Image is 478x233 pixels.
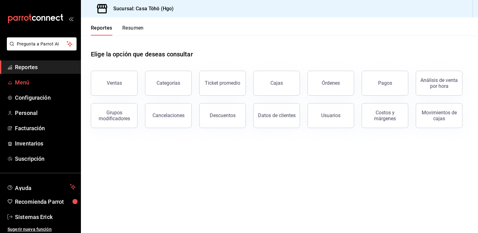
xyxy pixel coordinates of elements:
span: Pregunta a Parrot AI [17,41,67,47]
button: Cancelaciones [145,103,192,128]
button: Datos de clientes [253,103,300,128]
span: Suscripción [15,155,76,163]
div: Usuarios [321,112,340,118]
div: Ventas [107,80,122,86]
div: Descuentos [210,112,236,118]
button: Resumen [122,25,144,36]
span: Facturación [15,124,76,132]
div: navigation tabs [91,25,144,36]
div: Órdenes [322,80,340,86]
h1: Elige la opción que deseas consultar [91,50,193,59]
span: Inventarios [15,139,76,148]
div: Cajas [270,80,283,86]
button: Órdenes [307,71,354,96]
button: Pregunta a Parrot AI [7,37,77,50]
div: Costos y márgenes [366,110,404,121]
span: Sistemas Erick [15,213,76,221]
div: Cancelaciones [152,112,185,118]
span: Recomienda Parrot [15,197,76,206]
button: Movimientos de cajas [416,103,462,128]
span: Configuración [15,93,76,102]
div: Análisis de venta por hora [420,77,458,89]
button: Descuentos [199,103,246,128]
button: Categorías [145,71,192,96]
span: Sugerir nueva función [7,226,76,233]
a: Pregunta a Parrot AI [4,45,77,52]
div: Movimientos de cajas [420,110,458,121]
button: Costos y márgenes [362,103,408,128]
div: Grupos modificadores [95,110,134,121]
div: Ticket promedio [205,80,240,86]
button: Ticket promedio [199,71,246,96]
button: Análisis de venta por hora [416,71,462,96]
div: Datos de clientes [258,112,296,118]
div: Pagos [378,80,392,86]
button: Ventas [91,71,138,96]
button: Usuarios [307,103,354,128]
span: Personal [15,109,76,117]
div: Categorías [157,80,180,86]
h3: Sucursal: Casa Töhö (Hgo) [108,5,174,12]
button: Cajas [253,71,300,96]
span: Menú [15,78,76,87]
button: Pagos [362,71,408,96]
button: Reportes [91,25,112,36]
span: Reportes [15,63,76,71]
button: open_drawer_menu [68,16,73,21]
button: Grupos modificadores [91,103,138,128]
span: Ayuda [15,183,68,191]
